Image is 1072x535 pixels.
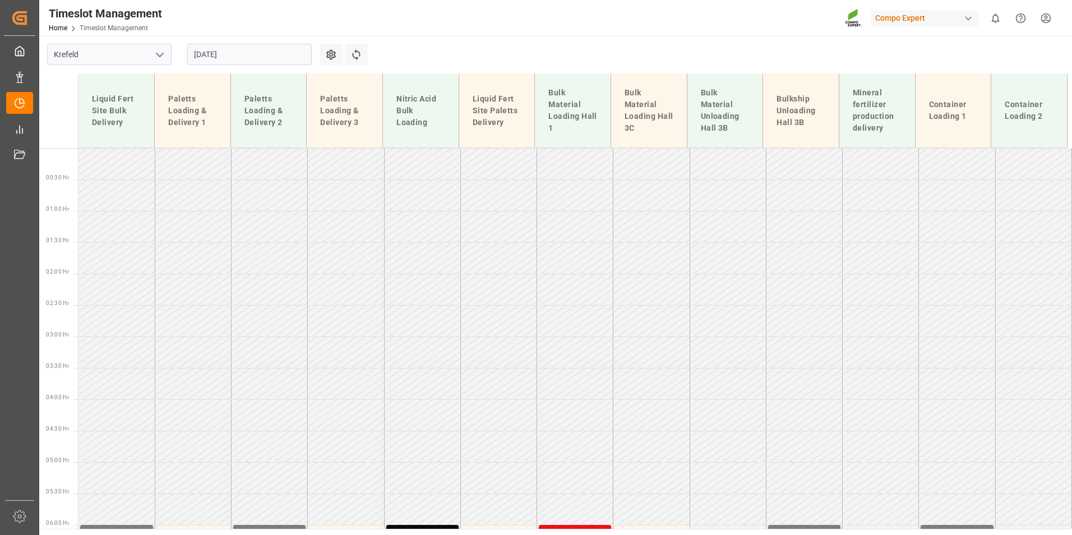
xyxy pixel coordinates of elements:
span: 00:30 Hr [46,174,69,181]
span: 03:30 Hr [46,363,69,369]
div: Bulk Material Loading Hall 3C [620,82,678,139]
span: 02:00 Hr [46,269,69,275]
a: Home [49,24,67,32]
div: Mineral fertilizer production delivery [848,82,906,139]
input: DD.MM.YYYY [187,44,312,65]
div: Paletts Loading & Delivery 1 [164,89,221,133]
span: 06:00 Hr [46,520,69,526]
div: Paletts Loading & Delivery 2 [240,89,298,133]
span: 05:30 Hr [46,488,69,495]
input: Type to search/select [47,44,172,65]
span: 01:00 Hr [46,206,69,212]
div: Timeslot Management [49,5,162,22]
div: Bulk Material Loading Hall 1 [544,82,602,139]
div: Bulkship Unloading Hall 3B [772,89,830,133]
span: 01:30 Hr [46,237,69,243]
span: 02:30 Hr [46,300,69,306]
div: Container Loading 2 [1000,94,1058,127]
span: 04:00 Hr [46,394,69,400]
div: Paletts Loading & Delivery 3 [316,89,373,133]
div: Liquid Fert Site Paletts Delivery [468,89,526,133]
div: Nitric Acid Bulk Loading [392,89,450,133]
div: Container Loading 1 [925,94,982,127]
button: show 0 new notifications [983,6,1008,31]
div: Liquid Fert Site Bulk Delivery [87,89,145,133]
button: Help Center [1008,6,1033,31]
div: Compo Expert [871,10,978,26]
span: 03:00 Hr [46,331,69,338]
button: Compo Expert [871,7,983,29]
button: open menu [151,46,168,63]
img: Screenshot%202023-09-29%20at%2010.02.21.png_1712312052.png [845,8,863,28]
span: 04:30 Hr [46,426,69,432]
span: 05:00 Hr [46,457,69,463]
div: Bulk Material Unloading Hall 3B [696,82,754,139]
